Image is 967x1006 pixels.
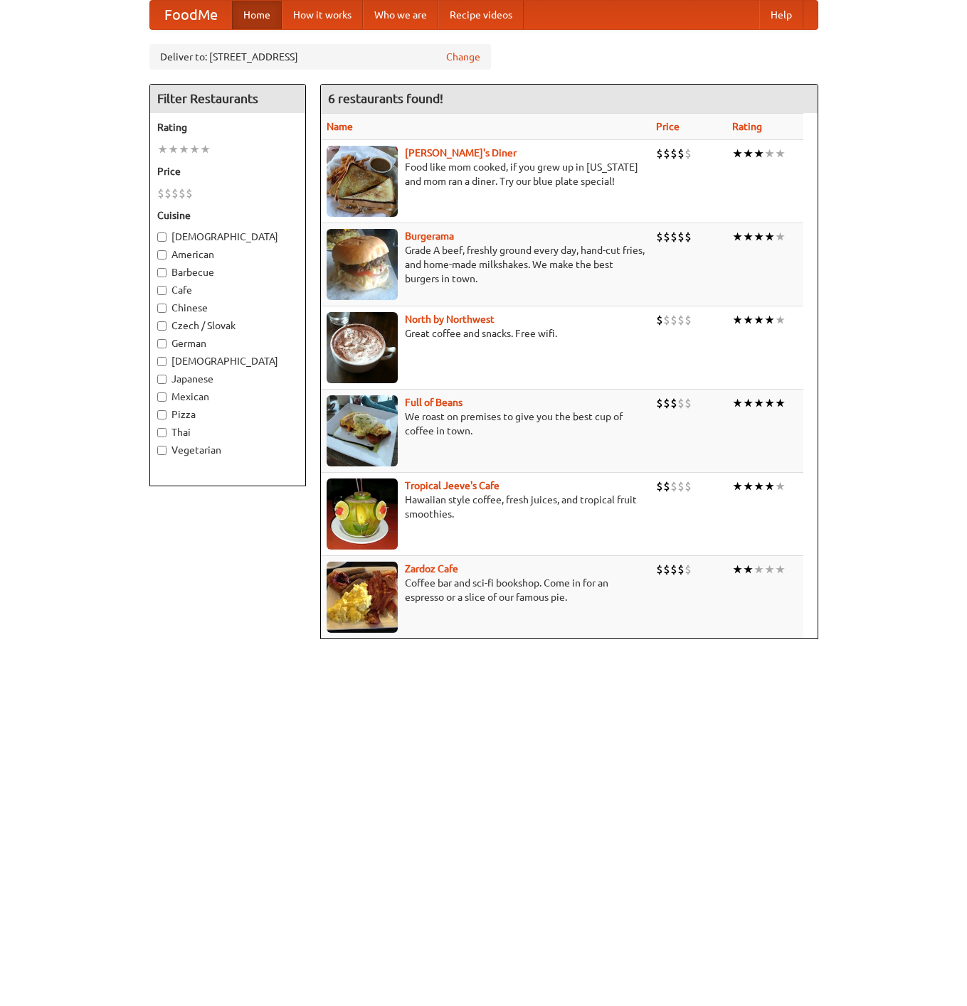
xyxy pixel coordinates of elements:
[328,92,443,105] ng-pluralize: 6 restaurants found!
[327,410,645,438] p: We roast on premises to give you the best cup of coffee in town.
[232,1,282,29] a: Home
[656,146,663,161] li: $
[405,314,495,325] b: North by Northwest
[743,146,754,161] li: ★
[743,478,754,494] li: ★
[157,265,298,279] label: Barbecue
[670,395,677,411] li: $
[327,229,398,300] img: burgerama.jpg
[164,186,171,201] li: $
[685,478,692,494] li: $
[677,395,685,411] li: $
[685,395,692,411] li: $
[171,186,179,201] li: $
[157,407,298,422] label: Pizza
[327,576,645,604] p: Coffee bar and sci-fi bookshop. Come in for an espresso or a slice of our famous pie.
[677,478,685,494] li: $
[754,312,764,328] li: ★
[405,230,454,242] a: Burgerama
[157,283,298,297] label: Cafe
[732,229,743,245] li: ★
[754,478,764,494] li: ★
[743,312,754,328] li: ★
[327,493,645,521] p: Hawaiian style coffee, fresh juices, and tropical fruit smoothies.
[663,146,670,161] li: $
[764,146,775,161] li: ★
[775,562,786,577] li: ★
[677,312,685,328] li: $
[327,395,398,466] img: beans.jpg
[157,247,298,262] label: American
[663,478,670,494] li: $
[157,425,298,439] label: Thai
[685,229,692,245] li: $
[759,1,803,29] a: Help
[157,232,167,242] input: [DEMOGRAPHIC_DATA]
[685,562,692,577] li: $
[732,312,743,328] li: ★
[685,312,692,328] li: $
[663,229,670,245] li: $
[677,146,685,161] li: $
[656,229,663,245] li: $
[150,85,305,113] h4: Filter Restaurants
[327,121,353,132] a: Name
[327,326,645,341] p: Great coffee and snacks. Free wifi.
[157,390,298,404] label: Mexican
[670,562,677,577] li: $
[743,229,754,245] li: ★
[405,480,500,491] a: Tropical Jeeve's Cafe
[282,1,363,29] a: How it works
[663,395,670,411] li: $
[157,339,167,348] input: German
[754,229,764,245] li: ★
[405,563,458,574] a: Zardoz Cafe
[732,121,762,132] a: Rating
[754,146,764,161] li: ★
[685,146,692,161] li: $
[775,229,786,245] li: ★
[775,395,786,411] li: ★
[157,443,298,457] label: Vegetarian
[405,147,517,159] b: [PERSON_NAME]'s Diner
[764,562,775,577] li: ★
[179,186,186,201] li: $
[656,395,663,411] li: $
[157,375,167,384] input: Japanese
[157,354,298,368] label: [DEMOGRAPHIC_DATA]
[656,478,663,494] li: $
[149,44,491,70] div: Deliver to: [STREET_ADDRESS]
[157,250,167,259] input: American
[405,397,463,408] b: Full of Beans
[743,562,754,577] li: ★
[438,1,524,29] a: Recipe videos
[157,446,167,455] input: Vegetarian
[157,186,164,201] li: $
[200,141,211,157] li: ★
[764,395,775,411] li: ★
[764,229,775,245] li: ★
[189,141,200,157] li: ★
[775,312,786,328] li: ★
[157,268,167,277] input: Barbecue
[157,336,298,351] label: German
[157,321,167,331] input: Czech / Slovak
[157,301,298,315] label: Chinese
[663,312,670,328] li: $
[157,428,167,437] input: Thai
[157,120,298,134] h5: Rating
[157,304,167,313] input: Chinese
[663,562,670,577] li: $
[157,230,298,244] label: [DEMOGRAPHIC_DATA]
[186,186,193,201] li: $
[327,146,398,217] img: sallys.jpg
[157,164,298,178] h5: Price
[327,312,398,383] img: north.jpg
[732,478,743,494] li: ★
[670,146,677,161] li: $
[677,229,685,245] li: $
[327,160,645,188] p: Food like mom cooked, if you grew up in [US_STATE] and mom ran a diner. Try our blue plate special!
[157,319,298,333] label: Czech / Slovak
